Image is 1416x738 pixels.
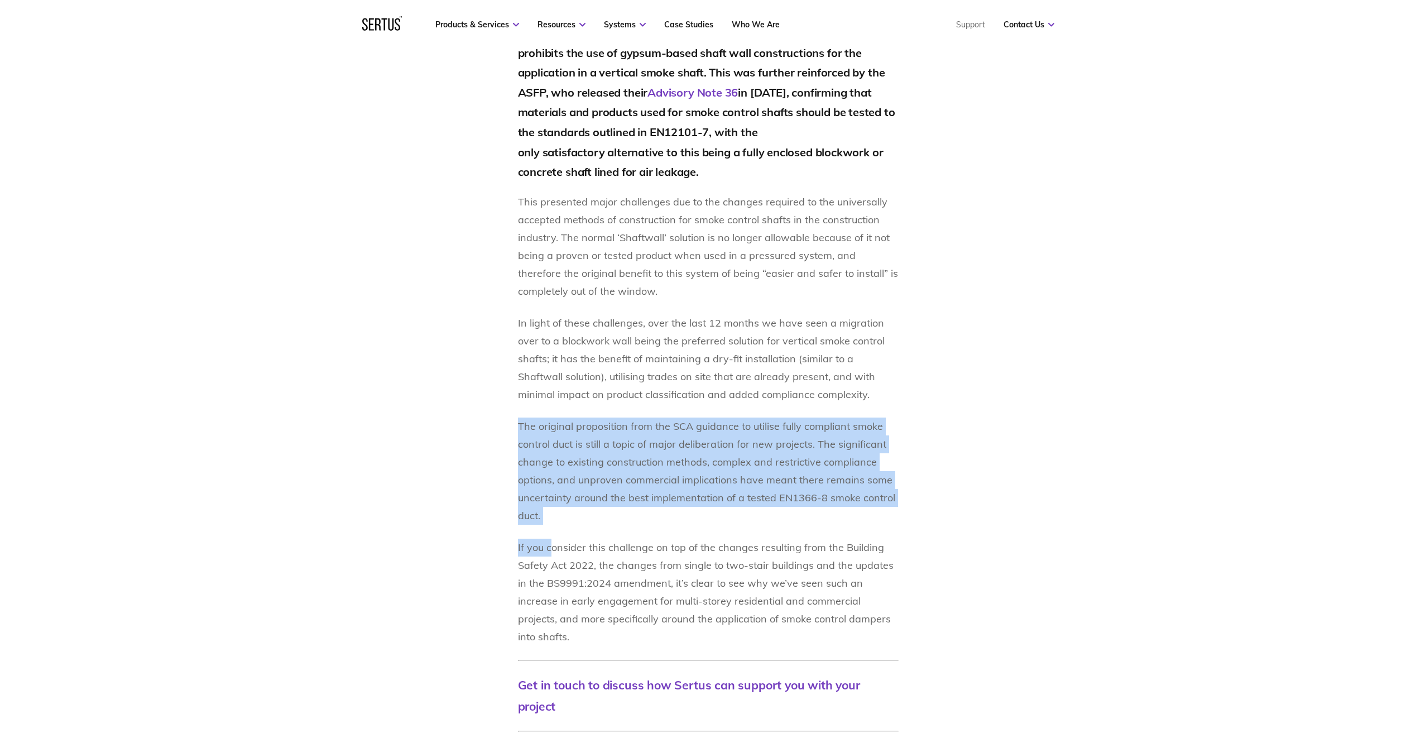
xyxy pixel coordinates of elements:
[604,20,646,30] a: Systems
[518,678,860,713] a: Get in touch to discuss how Sertus can support you with your project
[518,539,899,646] p: If you consider this challenge on top of the changes resulting from the Building Safety Act 2022,...
[518,3,899,181] h2: In [DATE], the SCA released a that proposed only using EN1366-8 tested ducts for smoke control sh...
[664,20,713,30] a: Case Studies
[956,20,985,30] a: Support
[518,418,899,525] p: The original proposition from the SCA guidance to utilise fully compliant smoke control duct is s...
[537,20,585,30] a: Resources
[1004,20,1054,30] a: Contact Us
[435,20,519,30] a: Products & Services
[518,314,899,404] p: In light of these challenges, over the last 12 months we have seen a migration over to a blockwor...
[1215,608,1416,738] iframe: Chat Widget
[732,20,780,30] a: Who We Are
[518,193,899,300] p: This presented major challenges due to the changes required to the universally accepted methods o...
[647,85,738,99] a: Advisory Note 36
